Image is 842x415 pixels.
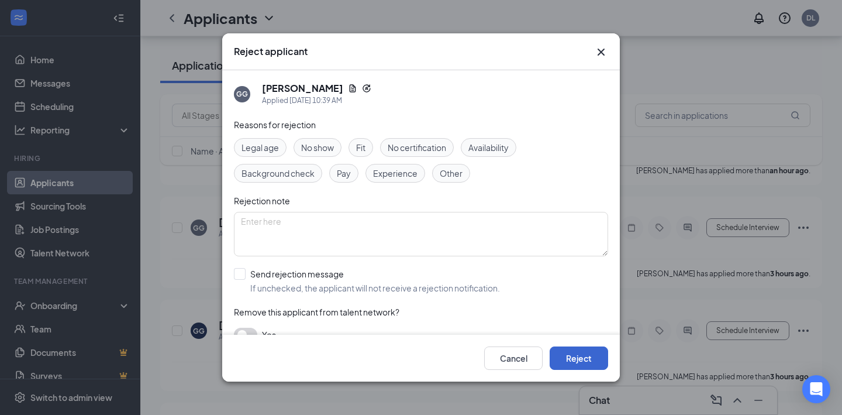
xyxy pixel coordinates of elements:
[262,95,371,107] div: Applied [DATE] 10:39 AM
[468,141,509,154] span: Availability
[484,347,543,370] button: Cancel
[362,84,371,93] svg: Reapply
[550,347,608,370] button: Reject
[234,196,290,206] span: Rejection note
[262,82,343,95] h5: [PERSON_NAME]
[234,119,316,130] span: Reasons for rejection
[440,167,463,180] span: Other
[301,141,334,154] span: No show
[234,45,308,58] h3: Reject applicant
[373,167,417,180] span: Experience
[802,375,830,403] div: Open Intercom Messenger
[262,328,276,342] span: Yes
[236,89,248,99] div: GG
[241,167,315,180] span: Background check
[388,141,446,154] span: No certification
[234,307,399,317] span: Remove this applicant from talent network?
[348,84,357,93] svg: Document
[594,45,608,59] svg: Cross
[594,45,608,59] button: Close
[337,167,351,180] span: Pay
[356,141,365,154] span: Fit
[241,141,279,154] span: Legal age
